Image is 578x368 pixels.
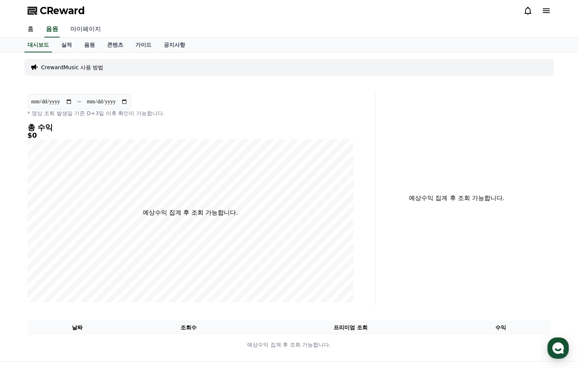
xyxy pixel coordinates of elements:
[28,132,353,139] h5: $0
[129,38,158,52] a: 가이드
[28,321,127,335] th: 날짜
[50,243,99,262] a: 대화
[2,243,50,262] a: 홈
[118,254,127,260] span: 설정
[64,21,107,37] a: 마이페이지
[21,21,40,37] a: 홈
[451,321,551,335] th: 수익
[40,5,85,17] span: CReward
[127,321,250,335] th: 조회수
[28,123,353,132] h4: 총 수익
[28,109,353,117] p: * 영상 조회 발생일 기준 D+3일 이후 확인이 가능합니다.
[28,341,550,349] p: 예상수익 집계 후 조회 가능합니다.
[381,194,532,203] p: 예상수익 집계 후 조회 가능합니다.
[44,21,60,37] a: 음원
[250,321,451,335] th: 프리미엄 조회
[101,38,129,52] a: 콘텐츠
[143,208,238,217] p: 예상수익 집계 후 조회 가능합니다.
[70,254,79,261] span: 대화
[78,38,101,52] a: 음원
[24,254,29,260] span: 홈
[28,5,85,17] a: CReward
[99,243,147,262] a: 설정
[77,97,82,106] p: ~
[158,38,191,52] a: 공지사항
[41,64,104,71] a: CrewardMusic 사용 방법
[24,38,52,52] a: 대시보드
[55,38,78,52] a: 실적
